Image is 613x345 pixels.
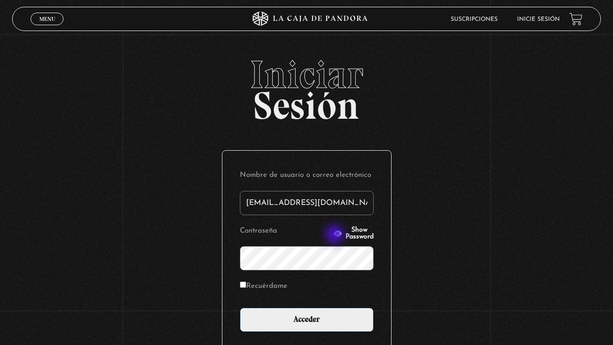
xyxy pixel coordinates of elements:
[12,55,600,94] span: Iniciar
[451,16,498,22] a: Suscripciones
[333,227,374,240] button: Show Password
[569,13,582,26] a: View your shopping cart
[36,24,59,31] span: Cerrar
[240,279,287,294] label: Recuérdame
[240,224,330,239] label: Contraseña
[240,308,374,332] input: Acceder
[240,168,374,183] label: Nombre de usuario o correo electrónico
[39,16,55,22] span: Menu
[240,282,246,288] input: Recuérdame
[517,16,560,22] a: Inicie sesión
[346,227,374,240] span: Show Password
[12,55,600,117] h2: Sesión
